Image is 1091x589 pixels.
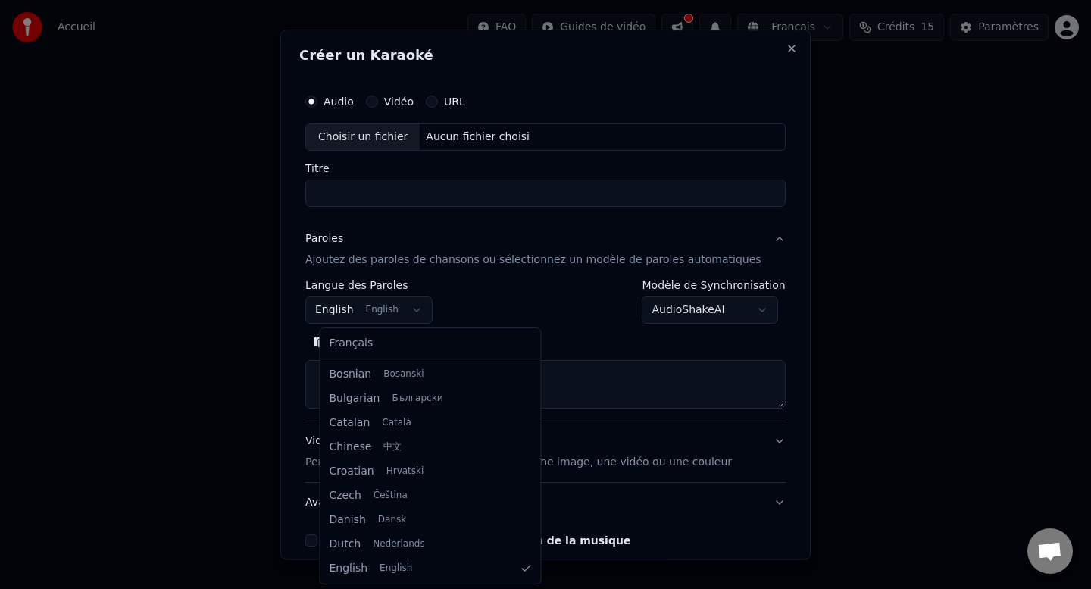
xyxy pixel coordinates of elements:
[330,367,372,382] span: Bosnian
[373,538,424,550] span: Nederlands
[378,514,406,526] span: Dansk
[382,417,411,429] span: Català
[386,465,424,478] span: Hrvatski
[330,336,374,351] span: Français
[330,464,374,479] span: Croatian
[330,415,370,431] span: Catalan
[383,441,402,453] span: 中文
[330,537,361,552] span: Dutch
[330,561,368,576] span: English
[380,562,412,575] span: English
[330,391,380,406] span: Bulgarian
[374,490,408,502] span: Čeština
[392,393,442,405] span: Български
[330,488,361,503] span: Czech
[330,512,366,528] span: Danish
[383,368,424,381] span: Bosanski
[330,440,372,455] span: Chinese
